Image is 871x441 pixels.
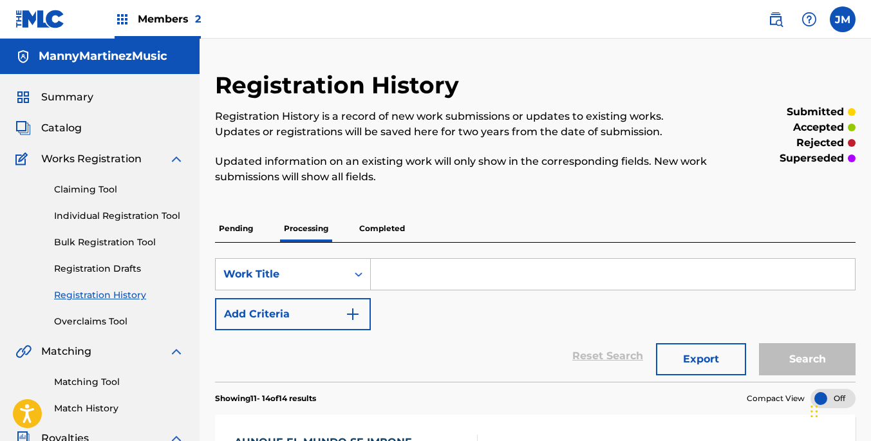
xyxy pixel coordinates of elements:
[215,154,708,185] p: Updated information on an existing work will only show in the corresponding fields. New work subm...
[54,375,184,389] a: Matching Tool
[15,120,82,136] a: CatalogCatalog
[15,120,31,136] img: Catalog
[138,12,201,26] span: Members
[54,209,184,223] a: Individual Registration Tool
[54,183,184,196] a: Claiming Tool
[215,215,257,242] p: Pending
[793,120,844,135] p: accepted
[54,262,184,276] a: Registration Drafts
[223,267,339,282] div: Work Title
[780,151,844,166] p: superseded
[215,298,371,330] button: Add Criteria
[169,344,184,359] img: expand
[54,315,184,328] a: Overclaims Tool
[41,89,93,105] span: Summary
[15,10,65,28] img: MLC Logo
[807,379,871,441] iframe: Chat Widget
[15,344,32,359] img: Matching
[215,109,708,140] p: Registration History is a record of new work submissions or updates to existing works. Updates or...
[215,71,465,100] h2: Registration History
[215,393,316,404] p: Showing 11 - 14 of 14 results
[345,306,361,322] img: 9d2ae6d4665cec9f34b9.svg
[39,49,167,64] h5: MannyMartinezMusic
[763,6,789,32] a: Public Search
[195,13,201,25] span: 2
[768,12,783,27] img: search
[830,6,856,32] div: User Menu
[15,89,93,105] a: SummarySummary
[656,343,746,375] button: Export
[747,393,805,404] span: Compact View
[15,49,31,64] img: Accounts
[355,215,409,242] p: Completed
[215,258,856,382] form: Search Form
[835,270,871,373] iframe: Resource Center
[15,151,32,167] img: Works Registration
[810,392,818,431] div: Drag
[115,12,130,27] img: Top Rightsholders
[41,120,82,136] span: Catalog
[787,104,844,120] p: submitted
[54,288,184,302] a: Registration History
[41,344,91,359] span: Matching
[796,135,844,151] p: rejected
[54,402,184,415] a: Match History
[801,12,817,27] img: help
[280,215,332,242] p: Processing
[15,89,31,105] img: Summary
[169,151,184,167] img: expand
[41,151,142,167] span: Works Registration
[54,236,184,249] a: Bulk Registration Tool
[796,6,822,32] div: Help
